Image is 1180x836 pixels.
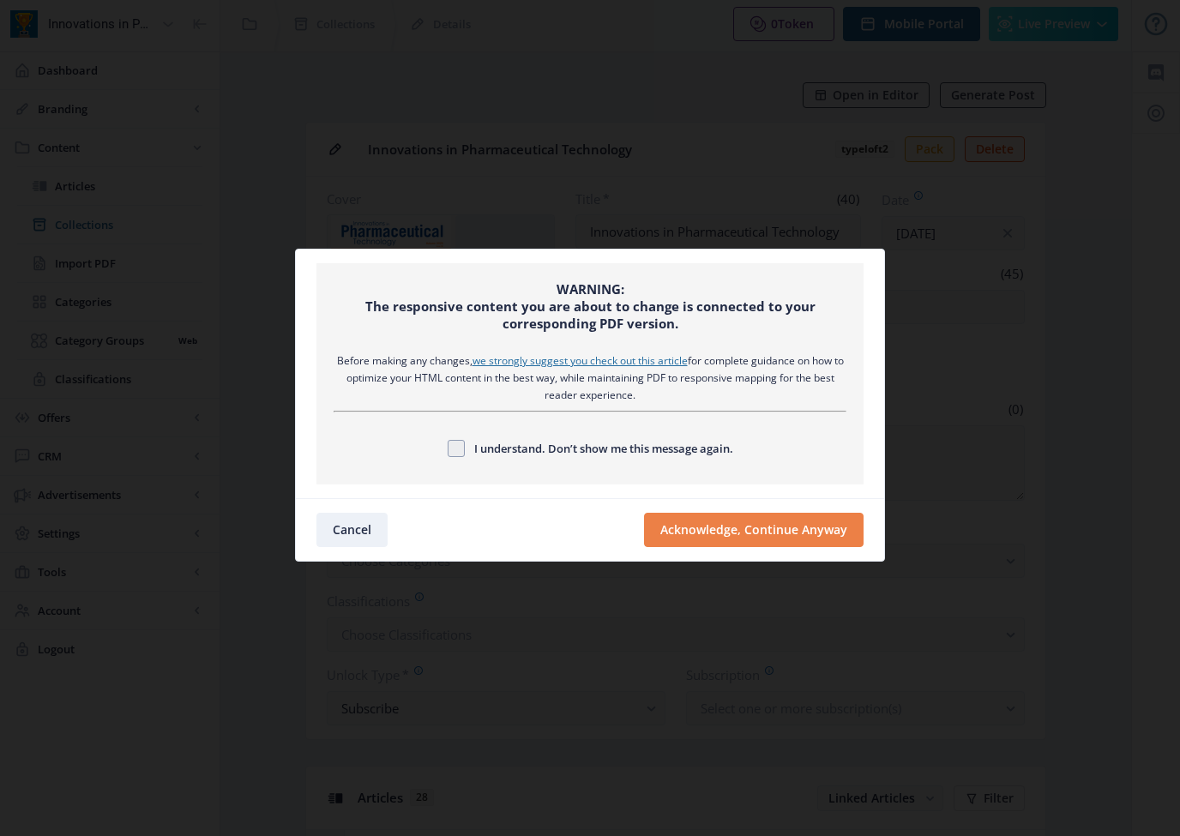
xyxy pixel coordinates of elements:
button: Cancel [316,513,388,547]
div: WARNING: The responsive content you are about to change is connected to your corresponding PDF ve... [334,280,846,332]
a: we strongly suggest you check out this article [473,353,688,368]
span: I understand. Don’t show me this message again. [465,438,733,459]
button: Acknowledge, Continue Anyway [644,513,864,547]
div: Before making any changes, for complete guidance on how to optimize your HTML content in the best... [334,352,846,404]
